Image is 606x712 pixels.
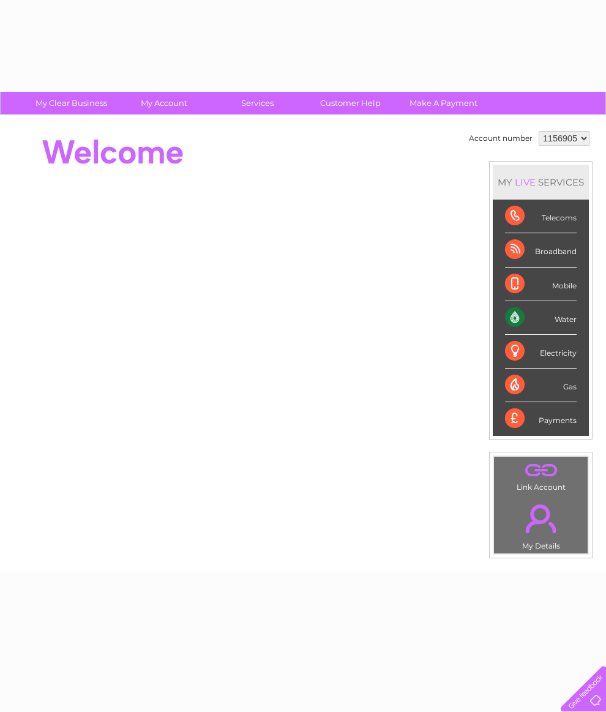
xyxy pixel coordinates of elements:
div: Payments [505,402,577,435]
a: My Account [114,92,215,114]
div: Broadband [505,233,577,267]
div: MY SERVICES [493,165,589,200]
a: My Clear Business [21,92,122,114]
a: Services [207,92,308,114]
a: Make A Payment [393,92,494,114]
a: Customer Help [300,92,401,114]
td: My Details [493,494,588,554]
div: LIVE [512,176,538,188]
div: Water [505,301,577,335]
div: Mobile [505,268,577,301]
td: Link Account [493,456,588,495]
div: Electricity [505,335,577,369]
div: Gas [505,369,577,402]
div: Telecoms [505,200,577,233]
a: . [497,497,585,540]
td: Account number [466,128,536,149]
a: . [497,460,585,481]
